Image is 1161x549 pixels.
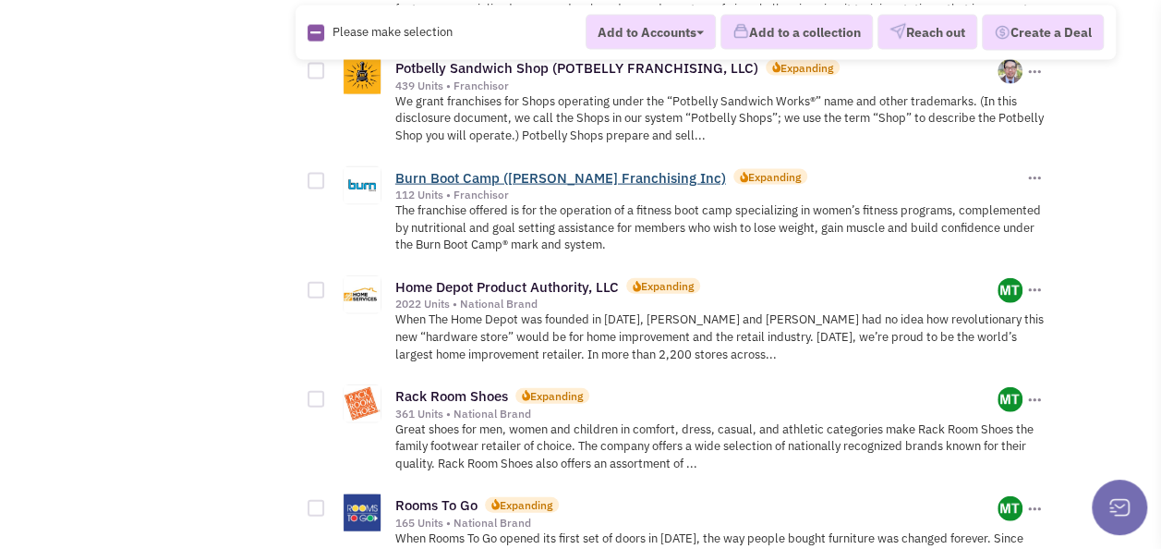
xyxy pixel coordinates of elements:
[780,60,833,76] div: Expanding
[720,15,873,50] button: Add to a collection
[998,59,1022,84] img: ZUAP2X_AcEmPc-rEK3TrwA.png
[395,421,1045,473] p: Great shoes for men, women and children in comfort, dress, casual, and athletic categories make R...
[395,407,998,421] div: 361 Units • National Brand
[877,15,977,50] button: Reach out
[998,387,1022,412] img: CjNI01gqJkyD1aWX3k6yAw.png
[308,24,324,41] img: Rectangle.png
[732,23,749,40] img: icon-collection-lavender.png
[748,169,801,185] div: Expanding
[586,14,716,49] button: Add to Accounts
[395,93,1045,145] p: We grant franchises for Shops operating under the “Potbelly Sandwich Works®” name and other trade...
[641,278,694,294] div: Expanding
[395,202,1045,254] p: The franchise offered is for the operation of a fitness boot camp specializing in women’s fitness...
[395,278,619,296] a: Home Depot Product Authority, LLC
[395,516,998,531] div: 165 Units • National Brand
[395,169,726,187] a: Burn Boot Camp ([PERSON_NAME] Franchising Inc)
[333,23,453,39] span: Please make selection
[395,79,998,93] div: 439 Units • Franchisor
[889,23,906,40] img: VectorPaper_Plane.png
[530,388,583,404] div: Expanding
[395,188,1023,202] div: 112 Units • Franchisor
[395,496,478,514] a: Rooms To Go
[998,496,1022,521] img: CjNI01gqJkyD1aWX3k6yAw.png
[998,278,1022,303] img: CjNI01gqJkyD1aWX3k6yAw.png
[395,297,998,311] div: 2022 Units • National Brand
[395,59,758,77] a: Potbelly Sandwich Shop (POTBELLY FRANCHISING, LLC)
[395,387,508,405] a: Rack Room Shoes
[994,22,1010,43] img: Deal-Dollar.png
[982,14,1104,51] button: Create a Deal
[500,497,552,513] div: Expanding
[395,311,1045,363] p: When The Home Depot was founded in [DATE], [PERSON_NAME] and [PERSON_NAME] had no idea how revolu...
